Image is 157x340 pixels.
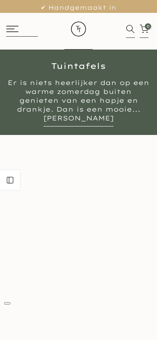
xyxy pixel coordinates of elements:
img: trend-table [64,13,93,45]
p: ✔ Handgemaakt in [GEOGRAPHIC_DATA] [10,2,147,24]
span: 0 [145,23,151,29]
h1: Tuintafels [6,62,151,70]
div: Er is niets heerlijker dan op een warme zomerdag buiten genieten van een hapje en drankje. Dan is... [6,78,151,122]
a: 0 [140,25,149,38]
iframe: toggle-frame [1,299,41,339]
a: [PERSON_NAME] [43,114,114,126]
